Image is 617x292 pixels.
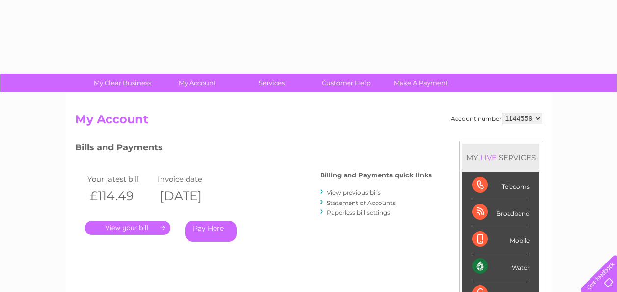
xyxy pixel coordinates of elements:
th: [DATE] [155,186,226,206]
h4: Billing and Payments quick links [320,172,432,179]
div: LIVE [478,153,499,162]
div: Account number [451,113,542,124]
div: Telecoms [472,172,530,199]
div: MY SERVICES [462,144,539,172]
a: Customer Help [306,74,387,92]
a: Services [231,74,312,92]
a: Paperless bill settings [327,209,390,216]
th: £114.49 [85,186,156,206]
a: . [85,221,170,235]
div: Broadband [472,199,530,226]
a: Statement of Accounts [327,199,396,206]
h2: My Account [75,113,542,131]
a: View previous bills [327,189,381,196]
div: Water [472,253,530,280]
a: My Account [157,74,238,92]
a: Pay Here [185,221,237,242]
div: Mobile [472,226,530,253]
a: Make A Payment [380,74,461,92]
h3: Bills and Payments [75,141,432,158]
td: Your latest bill [85,173,156,186]
td: Invoice date [155,173,226,186]
a: My Clear Business [82,74,163,92]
